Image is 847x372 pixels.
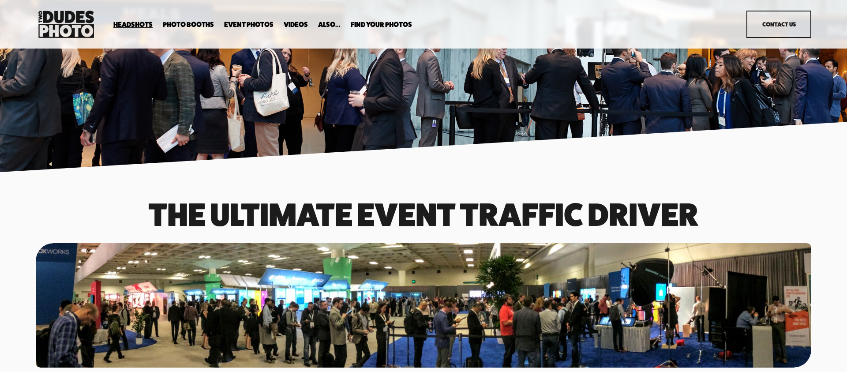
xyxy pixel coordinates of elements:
[284,21,308,29] a: Videos
[318,21,341,29] a: folder dropdown
[351,21,412,29] a: folder dropdown
[36,8,97,40] img: Two Dudes Photo | Headshots, Portraits &amp; Photo Booths
[318,21,341,28] span: Also...
[351,21,412,28] span: Find Your Photos
[113,21,153,29] a: folder dropdown
[163,21,214,29] a: folder dropdown
[163,21,214,28] span: Photo Booths
[746,11,811,38] a: Contact Us
[224,21,274,29] a: Event Photos
[36,200,812,229] h1: The Ultimate event traffic driver
[113,21,153,28] span: Headshots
